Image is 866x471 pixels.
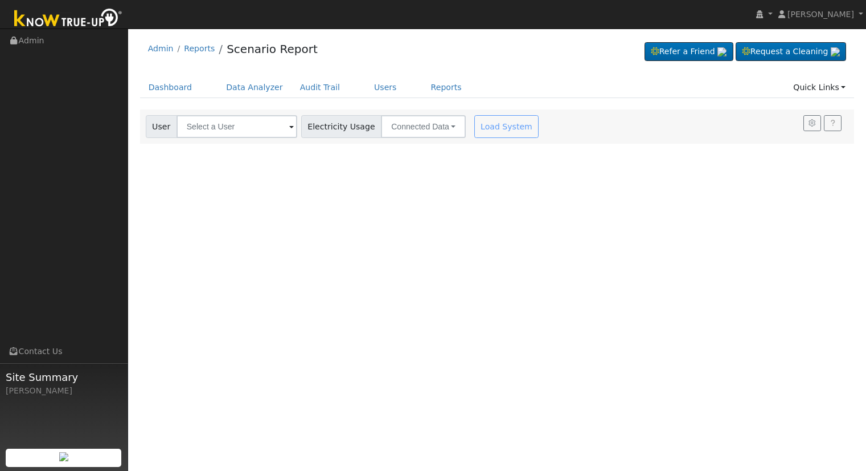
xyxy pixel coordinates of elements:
span: Site Summary [6,370,122,385]
a: Admin [148,44,174,53]
img: retrieve [831,47,840,56]
a: Audit Trail [292,77,348,98]
img: retrieve [59,452,68,461]
div: [PERSON_NAME] [6,385,122,397]
a: Reports [184,44,215,53]
a: Refer a Friend [645,42,733,62]
a: Reports [422,77,470,98]
span: [PERSON_NAME] [787,10,854,19]
a: Dashboard [140,77,201,98]
a: Scenario Report [227,42,318,56]
a: Data Analyzer [217,77,292,98]
a: Quick Links [785,77,854,98]
img: retrieve [717,47,727,56]
a: Users [366,77,405,98]
img: Know True-Up [9,6,128,32]
a: Request a Cleaning [736,42,846,62]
